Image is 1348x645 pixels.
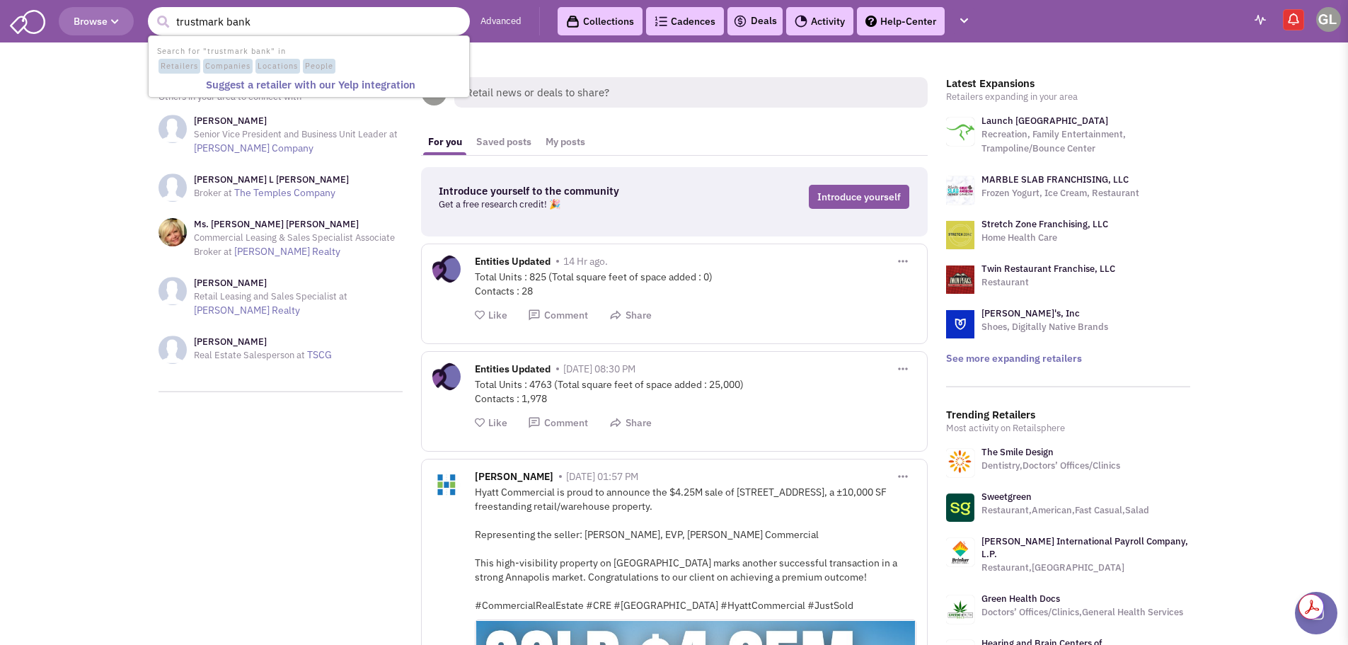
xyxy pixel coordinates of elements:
[609,309,652,322] button: Share
[981,231,1108,245] p: Home Health Care
[475,470,553,486] span: [PERSON_NAME]
[159,115,187,143] img: NoImageAvailable1.jpg
[981,561,1190,575] p: Restaurant,[GEOGRAPHIC_DATA]
[981,503,1149,518] p: Restaurant,American,Fast Casual,Salad
[454,77,928,108] span: Retail news or deals to share?
[59,7,134,35] button: Browse
[981,263,1115,275] a: Twin Restaurant Franchise, LLC
[946,409,1190,421] h3: Trending Retailers
[159,173,187,202] img: NoImageAvailable1.jpg
[194,142,313,154] a: [PERSON_NAME] Company
[475,363,551,379] span: Entities Updated
[203,59,253,74] span: Companies
[733,13,777,30] a: Deals
[646,7,724,35] a: Cadences
[194,290,347,302] span: Retail Leasing and Sales Specialist at
[865,16,877,27] img: help.png
[475,270,916,298] div: Total Units : 825 (Total square feet of space added : 0) Contacts : 28
[946,221,974,249] img: logo
[234,245,340,258] a: [PERSON_NAME] Realty
[469,129,538,155] a: Saved posts
[206,78,415,91] b: Suggest a retailer with our Yelp integration
[609,416,652,430] button: Share
[946,118,974,146] img: logo
[488,309,507,321] span: Like
[981,320,1108,334] p: Shoes, Digitally Native Brands
[563,255,608,268] span: 14 Hr ago.
[981,535,1188,560] a: [PERSON_NAME] International Payroll Company, L.P.
[480,15,522,28] a: Advanced
[194,173,349,186] h3: [PERSON_NAME] L [PERSON_NAME]
[154,76,467,95] a: Suggest a retailer with our Yelp integration
[566,470,638,483] span: [DATE] 01:57 PM
[946,90,1190,104] p: Retailers expanding in your area
[528,309,588,322] button: Comment
[194,304,300,316] a: [PERSON_NAME] Realty
[857,7,945,35] a: Help-Center
[148,7,470,35] input: Search
[159,336,187,364] img: NoImageAvailable1.jpg
[946,176,974,205] img: logo
[981,186,1139,200] p: Frozen Yogurt, Ice Cream, Restaurant
[981,593,1060,605] a: Green Health Docs
[439,185,706,198] h3: Introduce yourself to the community
[528,416,588,430] button: Comment
[538,129,592,155] a: My posts
[475,416,507,430] button: Like
[981,218,1108,230] a: Stretch Zone Franchising, LLC
[655,16,667,26] img: Cadences_logo.png
[981,491,1032,503] a: Sweetgreen
[194,349,305,361] span: Real Estate Salesperson at
[981,605,1183,620] p: Doctors’ Offices/Clinics,General Health Services
[563,363,635,375] span: [DATE] 08:30 PM
[10,7,45,34] img: SmartAdmin
[946,421,1190,435] p: Most activity on Retailsphere
[946,266,974,294] img: logo
[1316,7,1341,32] img: Garrett Laurie
[946,77,1190,90] h3: Latest Expansions
[566,15,580,28] img: icon-collection-lavender-black.svg
[981,459,1120,473] p: Dentistry,Doctors’ Offices/Clinics
[194,187,232,199] span: Broker at
[946,352,1082,365] a: See more expanding retailers
[194,277,403,290] h3: [PERSON_NAME]
[194,128,398,140] span: Senior Vice President and Business Unit Leader at
[475,485,916,612] div: Hyatt Commercial is proud to announce the $4.25M sale of [STREET_ADDRESS], a ±10,000 SF freestand...
[439,198,706,212] p: Get a free research credit! 🎉
[981,307,1080,319] a: [PERSON_NAME]'s, Inc
[946,310,974,338] img: logo
[303,59,335,74] span: People
[194,218,403,231] h3: Ms. [PERSON_NAME] [PERSON_NAME]
[159,277,187,305] img: NoImageAvailable1.jpg
[981,127,1190,156] p: Recreation, Family Entertainment, Trampoline/Bounce Center
[795,15,807,28] img: Activity.png
[475,309,507,322] button: Like
[733,13,747,30] img: icon-deals.svg
[421,129,469,155] a: For you
[194,232,395,258] span: Commercial Leasing & Sales Specialist Associate Broker at
[946,493,974,522] img: www.sweetgreen.com
[558,7,643,35] a: Collections
[981,446,1054,458] a: The Smile Design
[475,255,551,271] span: Entities Updated
[194,336,332,348] h3: [PERSON_NAME]
[809,185,909,209] a: Introduce yourself
[194,115,403,127] h3: [PERSON_NAME]
[981,173,1129,185] a: MARBLE SLAB FRANCHISING, LLC
[150,42,468,75] li: Search for "trustmark bank" in
[981,275,1115,290] p: Restaurant
[74,15,119,28] span: Browse
[475,377,916,406] div: Total Units : 4763 (Total square feet of space added : 25,000) Contacts : 1,978
[234,186,335,199] a: The Temples Company
[159,59,200,74] span: Retailers
[307,348,332,361] a: TSCG
[255,59,300,74] span: Locations
[786,7,853,35] a: Activity
[981,115,1108,127] a: Launch [GEOGRAPHIC_DATA]
[488,416,507,429] span: Like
